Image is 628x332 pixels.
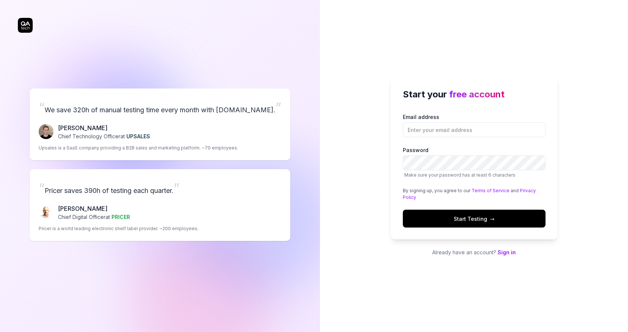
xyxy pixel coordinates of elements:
button: Start Testing→ [403,210,546,228]
span: “ [39,180,45,196]
p: Pricer saves 390h of testing each quarter. [39,178,281,198]
p: Upsales is a SaaS company providing a B2B sales and marketing platform. ~70 employees. [39,145,238,151]
span: Make sure your password has at least 6 characters [404,172,515,178]
p: [PERSON_NAME] [58,123,150,132]
span: → [490,215,495,223]
span: “ [39,99,45,116]
span: ” [174,180,179,196]
div: By signing up, you agree to our and [403,187,546,201]
span: UPSALES [126,133,150,139]
p: We save 320h of manual testing time every month with [DOMAIN_NAME]. [39,97,281,117]
h2: Start your [403,88,546,101]
span: PRICER [111,214,130,220]
a: Terms of Service [472,188,509,193]
p: Chief Technology Officer at [58,132,150,140]
label: Email address [403,113,546,137]
img: Fredrik Seidl [39,124,54,139]
p: [PERSON_NAME] [58,204,130,213]
span: Start Testing [454,215,495,223]
a: Sign in [498,249,516,255]
p: Pricer is a world leading electronic shelf label provider. ~200 employees. [39,225,198,232]
label: Password [403,146,546,178]
a: “Pricer saves 390h of testing each quarter.”Chris Chalkitis[PERSON_NAME]Chief Digital Officerat P... [30,169,290,241]
span: ” [275,99,281,116]
span: free account [449,89,505,100]
a: “We save 320h of manual testing time every month with [DOMAIN_NAME].”Fredrik Seidl[PERSON_NAME]Ch... [30,88,290,160]
img: Chris Chalkitis [39,205,54,220]
input: Email address [403,122,546,137]
p: Chief Digital Officer at [58,213,130,221]
input: PasswordMake sure your password has at least 6 characters [403,155,546,170]
p: Already have an account? [391,248,557,256]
